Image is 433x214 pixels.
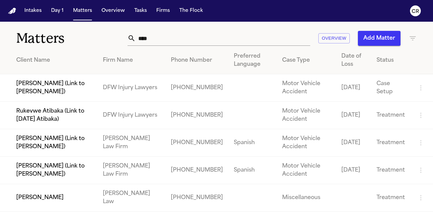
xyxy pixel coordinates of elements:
td: Treatment [371,184,411,212]
button: Intakes [22,5,44,17]
button: Matters [70,5,95,17]
td: [PHONE_NUMBER] [165,184,228,212]
a: Home [8,8,16,14]
button: Overview [99,5,128,17]
td: [PHONE_NUMBER] [165,102,228,129]
td: [DATE] [336,157,371,184]
td: [PERSON_NAME] Law [97,184,166,212]
td: [DATE] [336,129,371,157]
td: Motor Vehicle Accident [277,74,336,102]
div: Phone Number [171,56,223,64]
div: Firm Name [103,56,160,64]
div: Date of Loss [341,52,366,69]
div: Case Type [282,56,331,64]
div: Status [377,56,406,64]
h1: Matters [16,30,124,47]
td: [DATE] [336,74,371,102]
td: Miscellaneous [277,184,336,212]
td: [PERSON_NAME] Law Firm [97,129,166,157]
td: Treatment [371,129,411,157]
td: Spanish [228,129,277,157]
td: Motor Vehicle Accident [277,129,336,157]
div: Client Name [16,56,92,64]
td: [DATE] [336,102,371,129]
img: Finch Logo [8,8,16,14]
td: DFW Injury Lawyers [97,74,166,102]
td: DFW Injury Lawyers [97,102,166,129]
td: Motor Vehicle Accident [277,157,336,184]
button: Day 1 [48,5,66,17]
td: [PHONE_NUMBER] [165,157,228,184]
button: Tasks [132,5,150,17]
text: CR [412,9,419,14]
div: Preferred Language [234,52,271,69]
td: Treatment [371,157,411,184]
td: Case Setup [371,74,411,102]
td: Spanish [228,157,277,184]
td: [PERSON_NAME] Law Firm [97,157,166,184]
td: Motor Vehicle Accident [277,102,336,129]
button: Add Matter [358,31,401,46]
td: [PHONE_NUMBER] [165,74,228,102]
button: Overview [318,33,350,44]
button: Firms [154,5,173,17]
td: Treatment [371,102,411,129]
button: The Flock [177,5,206,17]
td: [PHONE_NUMBER] [165,129,228,157]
